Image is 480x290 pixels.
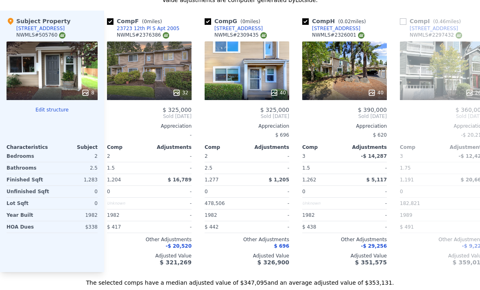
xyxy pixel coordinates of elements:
[107,129,192,141] div: -
[7,198,50,209] div: Lot Sqft
[151,198,192,209] div: -
[7,221,50,233] div: HOA Dues
[205,201,225,206] span: 478,506
[302,177,316,183] span: 1,262
[302,253,387,259] div: Adjusted Value
[249,150,289,162] div: -
[368,89,384,97] div: 40
[168,177,192,183] span: $ 16,789
[139,19,165,24] span: ( miles)
[151,221,192,233] div: -
[107,25,179,32] a: 23723 12th Pl S Apt 2005
[302,209,343,221] div: 1982
[205,17,264,25] div: Comp G
[54,174,98,185] div: 1,283
[16,25,65,32] div: [STREET_ADDRESS]
[205,236,289,243] div: Other Adjustments
[163,107,192,113] span: $ 325,000
[302,123,387,129] div: Appreciation
[205,253,289,259] div: Adjusted Value
[302,236,387,243] div: Other Adjustments
[107,209,148,221] div: 1982
[7,162,50,174] div: Bathrooms
[358,107,387,113] span: $ 390,000
[302,162,343,174] div: 1.5
[257,259,289,266] span: $ 326,900
[107,224,121,230] span: $ 417
[107,162,148,174] div: 1.5
[151,209,192,221] div: -
[205,25,263,32] a: [STREET_ADDRESS]
[346,186,387,197] div: -
[302,17,369,25] div: Comp H
[361,153,387,159] span: -$ 14,287
[302,144,345,150] div: Comp
[373,132,387,138] span: $ 620
[117,25,179,32] div: 23723 12th Pl S Apt 2005
[358,32,364,39] img: NWMLS Logo
[205,153,208,159] span: 2
[302,153,305,159] span: 3
[205,209,245,221] div: 1982
[456,32,462,39] img: NWMLS Logo
[7,17,70,25] div: Subject Property
[400,224,414,230] span: $ 491
[107,253,192,259] div: Adjusted Value
[249,162,289,174] div: -
[400,177,414,183] span: 1,191
[54,162,98,174] div: 2.5
[410,25,458,32] div: [STREET_ADDRESS]
[151,186,192,197] div: -
[149,144,192,150] div: Adjustments
[107,113,192,120] span: Sold [DATE]
[312,32,364,39] div: NWMLS # 2326001
[205,189,208,194] span: 0
[346,162,387,174] div: -
[312,25,360,32] div: [STREET_ADDRESS]
[163,32,169,39] img: NWMLS Logo
[214,32,267,39] div: NWMLS # 2309435
[52,144,98,150] div: Subject
[107,189,110,194] span: 0
[260,107,289,113] span: $ 325,000
[346,198,387,209] div: -
[205,224,218,230] span: $ 442
[430,19,464,24] span: ( miles)
[400,201,420,206] span: 182,821
[117,32,169,39] div: NWMLS # 2376386
[7,174,50,185] div: Finished Sqft
[107,177,121,183] span: 1,204
[107,153,110,159] span: 2
[160,259,192,266] span: $ 321,269
[247,144,289,150] div: Adjustments
[275,132,289,138] span: $ 696
[205,162,245,174] div: 2.5
[400,153,403,159] span: 3
[302,25,360,32] a: [STREET_ADDRESS]
[205,177,218,183] span: 1,277
[302,198,343,209] div: Unknown
[346,221,387,233] div: -
[166,243,192,249] span: -$ 20,520
[410,32,462,39] div: NWMLS # 2297432
[302,189,305,194] span: 0
[54,186,98,197] div: 0
[107,123,192,129] div: Appreciation
[107,144,149,150] div: Comp
[7,209,50,221] div: Year Built
[59,32,65,39] img: NWMLS Logo
[7,186,50,197] div: Unfinished Sqft
[7,150,50,162] div: Bedrooms
[249,186,289,197] div: -
[54,209,98,221] div: 1982
[107,236,192,243] div: Other Adjustments
[302,113,387,120] span: Sold [DATE]
[270,89,286,97] div: 40
[400,17,464,25] div: Comp I
[151,162,192,174] div: -
[205,144,247,150] div: Comp
[205,113,289,120] span: Sold [DATE]
[345,144,387,150] div: Adjustments
[274,243,289,249] span: $ 696
[367,177,387,183] span: $ 5,117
